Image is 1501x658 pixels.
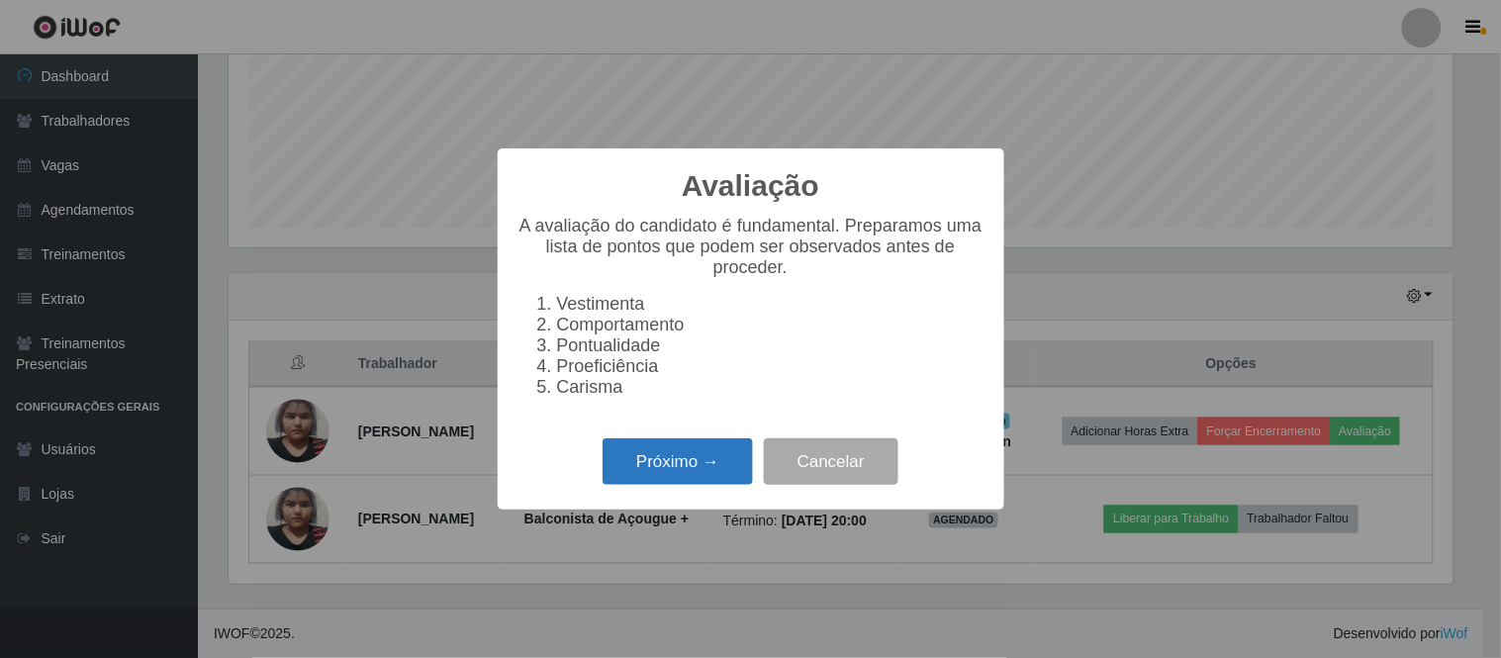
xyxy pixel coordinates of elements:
[557,356,985,377] li: Proeficiência
[682,168,819,204] h2: Avaliação
[557,335,985,356] li: Pontualidade
[603,438,753,485] button: Próximo →
[764,438,898,485] button: Cancelar
[517,216,985,278] p: A avaliação do candidato é fundamental. Preparamos uma lista de pontos que podem ser observados a...
[557,315,985,335] li: Comportamento
[557,294,985,315] li: Vestimenta
[557,377,985,398] li: Carisma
